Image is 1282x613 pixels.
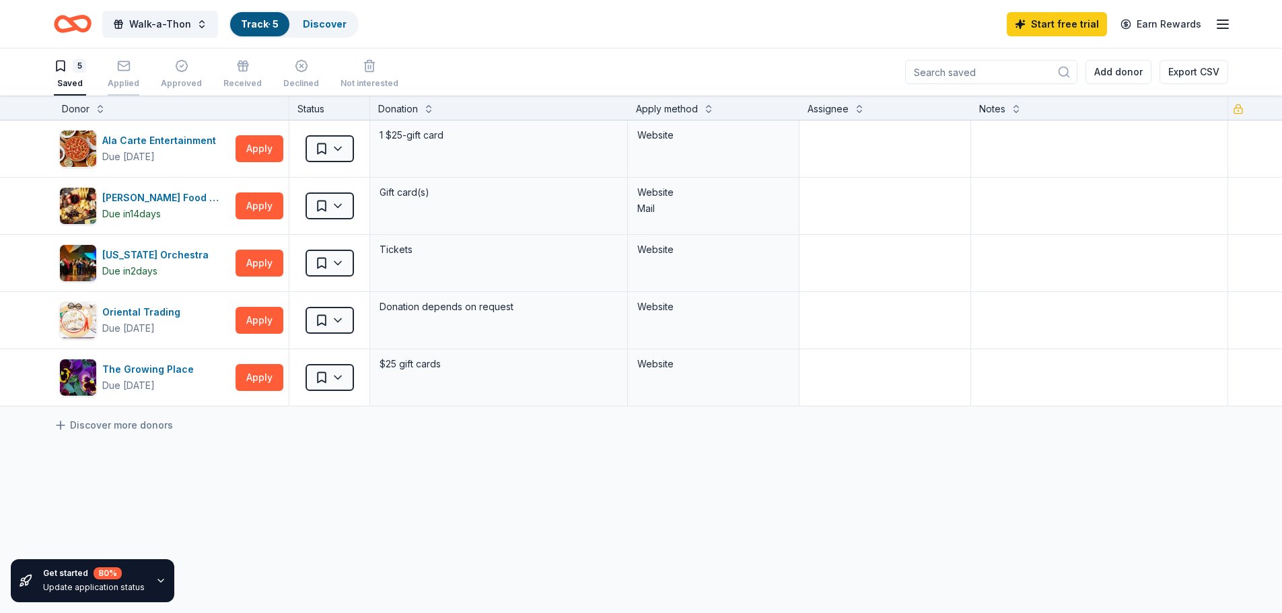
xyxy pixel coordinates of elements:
[637,242,789,258] div: Website
[108,78,139,89] div: Applied
[637,356,789,372] div: Website
[60,359,96,396] img: Image for The Growing Place
[54,54,86,96] button: 5Saved
[102,149,155,165] div: Due [DATE]
[223,54,262,96] button: Received
[102,263,157,279] div: Due in 2 days
[62,101,90,117] div: Donor
[43,567,145,579] div: Get started
[108,54,139,96] button: Applied
[59,187,230,225] button: Image for Gordon Food Service Store[PERSON_NAME] Food Service StoreDue in14days
[102,361,199,377] div: The Growing Place
[905,60,1077,84] input: Search saved
[129,16,191,32] span: Walk-a-Thon
[303,18,347,30] a: Discover
[102,247,214,263] div: [US_STATE] Orchestra
[283,78,319,89] div: Declined
[223,78,262,89] div: Received
[59,359,230,396] button: Image for The Growing PlaceThe Growing PlaceDue [DATE]
[60,131,96,167] img: Image for Ala Carte Entertainment
[637,184,789,201] div: Website
[378,183,619,202] div: Gift card(s)
[59,301,230,339] button: Image for Oriental TradingOriental TradingDue [DATE]
[54,417,173,433] a: Discover more donors
[94,567,122,579] div: 80 %
[236,307,283,334] button: Apply
[161,78,202,89] div: Approved
[241,18,279,30] a: Track· 5
[60,188,96,224] img: Image for Gordon Food Service Store
[378,126,619,145] div: 1 $25-gift card
[59,130,230,168] button: Image for Ala Carte EntertainmentAla Carte EntertainmentDue [DATE]
[102,320,155,336] div: Due [DATE]
[102,190,230,206] div: [PERSON_NAME] Food Service Store
[283,54,319,96] button: Declined
[1160,60,1228,84] button: Export CSV
[1112,12,1209,36] a: Earn Rewards
[236,250,283,277] button: Apply
[636,101,698,117] div: Apply method
[378,355,619,373] div: $25 gift cards
[229,11,359,38] button: Track· 5Discover
[637,127,789,143] div: Website
[378,240,619,259] div: Tickets
[73,59,86,73] div: 5
[378,101,418,117] div: Donation
[979,101,1005,117] div: Notes
[341,54,398,96] button: Not interested
[102,304,186,320] div: Oriental Trading
[236,135,283,162] button: Apply
[43,582,145,593] div: Update application status
[637,201,789,217] div: Mail
[102,206,161,222] div: Due in 14 days
[60,302,96,338] img: Image for Oriental Trading
[637,299,789,315] div: Website
[102,133,221,149] div: Ala Carte Entertainment
[161,54,202,96] button: Approved
[1085,60,1151,84] button: Add donor
[54,78,86,89] div: Saved
[341,78,398,89] div: Not interested
[289,96,370,120] div: Status
[102,377,155,394] div: Due [DATE]
[1007,12,1107,36] a: Start free trial
[102,11,218,38] button: Walk-a-Thon
[378,297,619,316] div: Donation depends on request
[59,244,230,282] button: Image for Minnesota Orchestra[US_STATE] OrchestraDue in2days
[60,245,96,281] img: Image for Minnesota Orchestra
[808,101,849,117] div: Assignee
[236,192,283,219] button: Apply
[236,364,283,391] button: Apply
[54,8,92,40] a: Home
